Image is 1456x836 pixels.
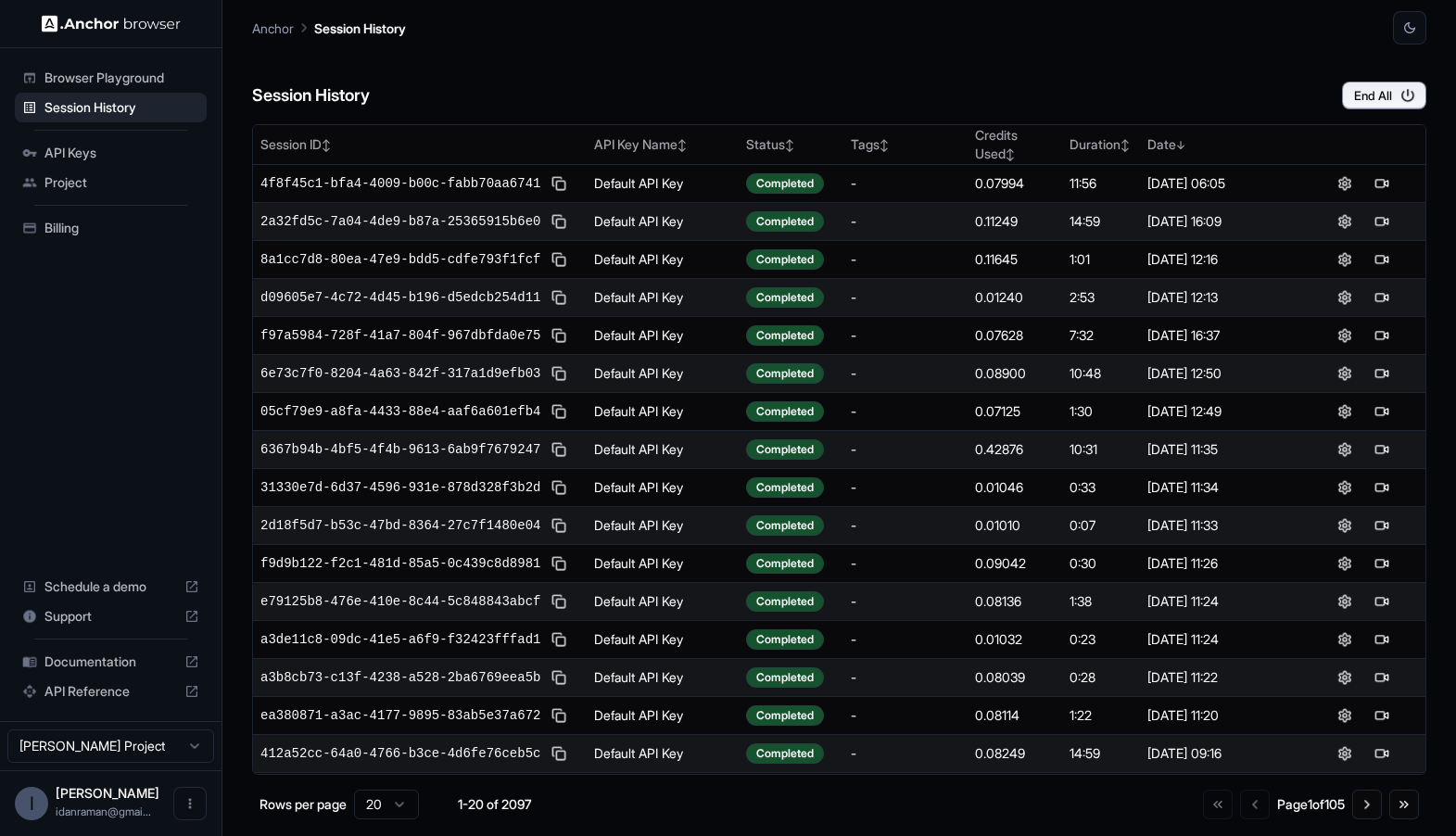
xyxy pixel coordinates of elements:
td: Default API Key [587,583,739,621]
p: Session History [314,19,406,38]
div: [DATE] 11:34 [1147,478,1295,497]
div: 0.08136 [975,592,1056,611]
span: ↕ [677,138,687,152]
div: 0.08114 [975,706,1056,725]
div: 0.09042 [975,554,1056,573]
div: - [851,288,960,307]
div: [DATE] 12:49 [1147,402,1295,421]
td: Default API Key [587,393,739,431]
div: - [851,250,960,269]
div: - [851,364,960,383]
div: 0:07 [1070,516,1132,535]
div: [DATE] 16:37 [1147,326,1295,345]
div: Session ID [260,135,579,154]
div: Status [746,135,836,154]
span: 2d18f5d7-b53c-47bd-8364-27c7f1480e04 [260,516,540,535]
nav: breadcrumb [252,18,406,38]
span: e79125b8-476e-410e-8c44-5c848843abcf [260,592,540,611]
div: 0.01240 [975,288,1056,307]
h6: Session History [252,82,370,109]
div: Completed [746,743,824,764]
div: [DATE] 12:50 [1147,364,1295,383]
span: 6367b94b-4bf5-4f4b-9613-6ab9f7679247 [260,440,540,459]
span: 412a52cc-64a0-4766-b3ce-4d6fe76ceb5c [260,744,540,763]
div: Duration [1070,135,1132,154]
div: - [851,326,960,345]
span: f9d9b122-f2c1-481d-85a5-0c439c8d8981 [260,554,540,573]
span: ↕ [785,138,794,152]
span: Billing [44,219,199,237]
td: Default API Key [587,355,739,393]
td: Default API Key [587,735,739,773]
div: [DATE] 12:16 [1147,250,1295,269]
div: - [851,174,960,193]
span: idanraman@gmail.com [56,804,151,818]
div: - [851,668,960,687]
div: I [15,787,48,820]
div: 0.07994 [975,174,1056,193]
span: ↕ [1120,138,1130,152]
div: Session History [15,93,207,122]
div: 1-20 of 2097 [449,795,541,814]
div: [DATE] 11:22 [1147,668,1295,687]
span: Idan Raman [56,785,159,801]
div: - [851,706,960,725]
div: 10:48 [1070,364,1132,383]
td: Default API Key [587,507,739,545]
div: Completed [746,629,824,650]
div: [DATE] 11:20 [1147,706,1295,725]
div: Credits Used [975,126,1056,163]
div: Completed [746,477,824,498]
div: 7:32 [1070,326,1132,345]
div: 0:33 [1070,478,1132,497]
div: [DATE] 11:24 [1147,592,1295,611]
span: f97a5984-728f-41a7-804f-967dbfda0e75 [260,326,540,345]
td: Default API Key [587,659,739,697]
div: 0.08900 [975,364,1056,383]
div: 1:22 [1070,706,1132,725]
span: 4f8f45c1-bfa4-4009-b00c-fabb70aa6741 [260,174,540,193]
span: 31330e7d-6d37-4596-931e-878d328f3b2d [260,478,540,497]
span: 8a1cc7d8-80ea-47e9-bdd5-cdfe793f1fcf [260,250,540,269]
div: Completed [746,249,824,270]
span: 2a32fd5c-7a04-4de9-b87a-25365915b6e0 [260,212,540,231]
div: Schedule a demo [15,572,207,602]
p: Anchor [252,19,294,38]
span: Support [44,607,177,626]
span: API Keys [44,144,199,162]
div: Completed [746,363,824,384]
span: a3b8cb73-c13f-4238-a528-2ba6769eea5b [260,668,540,687]
div: Completed [746,515,824,536]
button: End All [1342,82,1426,109]
div: 2:53 [1070,288,1132,307]
div: - [851,212,960,231]
div: - [851,402,960,421]
span: 6e73c7f0-8204-4a63-842f-317a1d9efb03 [260,364,540,383]
span: Documentation [44,652,177,671]
div: 10:31 [1070,440,1132,459]
div: Completed [746,211,824,232]
div: [DATE] 09:16 [1147,744,1295,763]
div: 0.01046 [975,478,1056,497]
span: ↕ [1006,147,1015,161]
div: - [851,744,960,763]
td: Default API Key [587,545,739,583]
div: 0.42876 [975,440,1056,459]
div: 0:30 [1070,554,1132,573]
span: ↕ [880,138,889,152]
span: API Reference [44,682,177,701]
div: 1:01 [1070,250,1132,269]
div: 0.01032 [975,630,1056,649]
div: Support [15,602,207,631]
td: Default API Key [587,279,739,317]
div: [DATE] 11:33 [1147,516,1295,535]
div: 1:38 [1070,592,1132,611]
td: Default API Key [587,165,739,203]
div: 0.11249 [975,212,1056,231]
div: - [851,630,960,649]
div: 14:59 [1070,744,1132,763]
div: 0.01010 [975,516,1056,535]
div: Billing [15,213,207,243]
div: Completed [746,325,824,346]
td: Default API Key [587,431,739,469]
